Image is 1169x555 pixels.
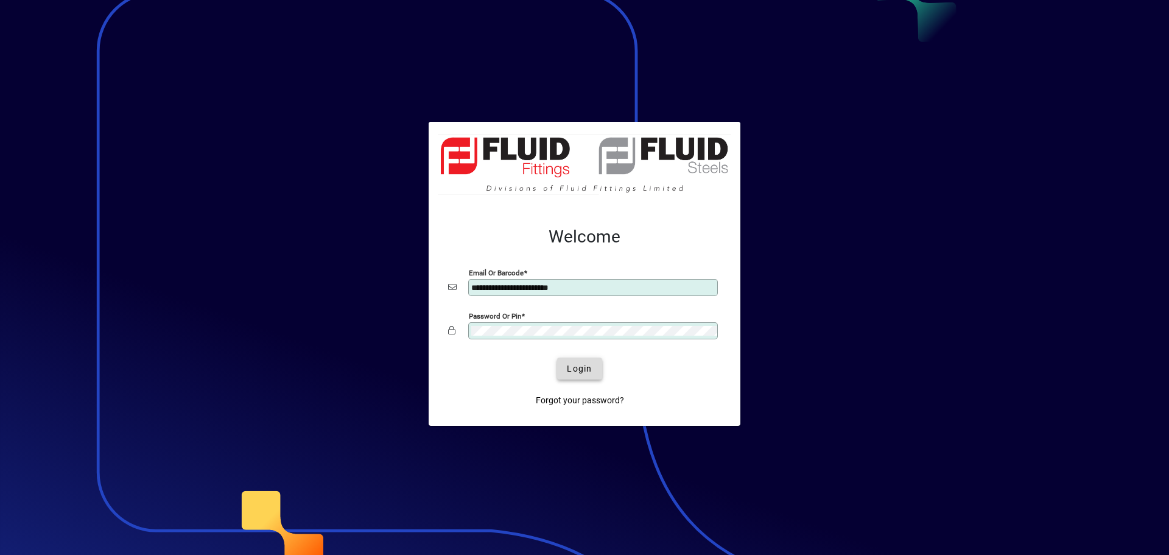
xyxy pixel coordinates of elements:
span: Login [567,362,592,375]
span: Forgot your password? [536,394,624,407]
button: Login [557,358,602,380]
mat-label: Password or Pin [469,312,521,320]
mat-label: Email or Barcode [469,269,524,277]
h2: Welcome [448,227,721,247]
a: Forgot your password? [531,389,629,411]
